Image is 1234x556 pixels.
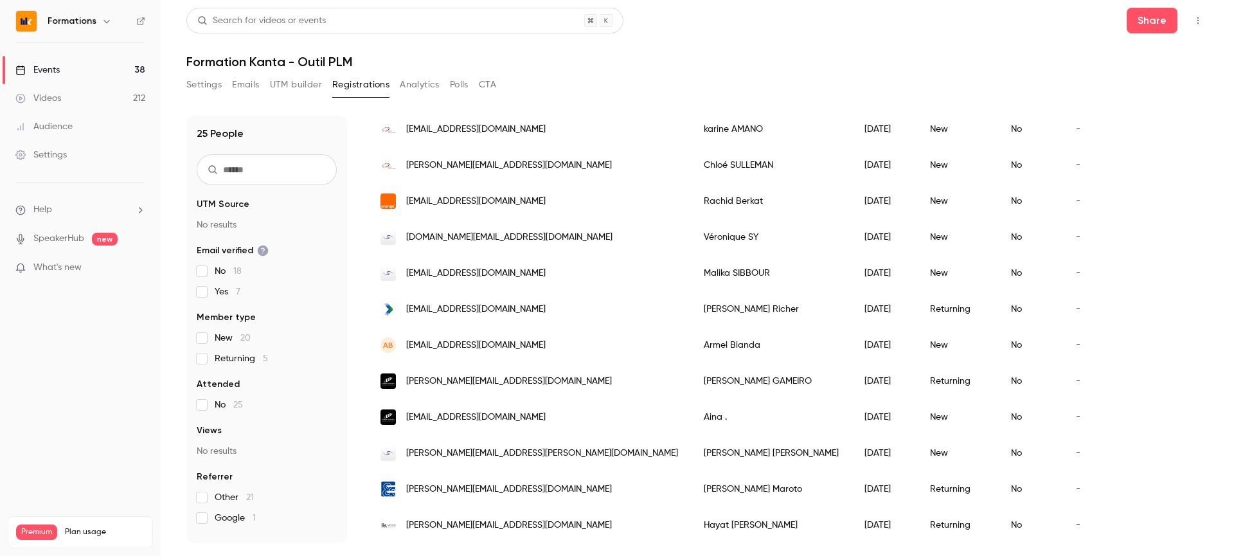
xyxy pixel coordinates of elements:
[16,525,57,540] span: Premium
[48,15,96,28] h6: Formations
[998,435,1063,471] div: No
[691,147,852,183] div: Chloé SULLEMAN
[406,519,612,532] span: [PERSON_NAME][EMAIL_ADDRESS][DOMAIN_NAME]
[253,514,256,523] span: 1
[852,255,917,291] div: [DATE]
[215,399,243,411] span: No
[197,244,269,257] span: Email verified
[215,512,256,525] span: Google
[998,399,1063,435] div: No
[1063,183,1113,219] div: -
[691,399,852,435] div: Aina .
[1063,219,1113,255] div: -
[197,445,337,458] p: No results
[917,435,998,471] div: New
[917,111,998,147] div: New
[15,120,73,133] div: Audience
[1063,363,1113,399] div: -
[380,409,396,425] img: cabinetgameiro.fr
[380,229,396,245] img: isacom-expertcomptable.fr
[1063,111,1113,147] div: -
[917,255,998,291] div: New
[998,255,1063,291] div: No
[400,75,440,95] button: Analytics
[852,399,917,435] div: [DATE]
[998,507,1063,543] div: No
[15,148,67,161] div: Settings
[406,195,546,208] span: [EMAIL_ADDRESS][DOMAIN_NAME]
[852,363,917,399] div: [DATE]
[917,471,998,507] div: Returning
[691,363,852,399] div: [PERSON_NAME] GAMEIRO
[33,203,52,217] span: Help
[998,327,1063,363] div: No
[380,193,396,209] img: orange.fr
[1063,507,1113,543] div: -
[917,291,998,327] div: Returning
[197,424,222,437] span: Views
[852,435,917,471] div: [DATE]
[852,111,917,147] div: [DATE]
[852,219,917,255] div: [DATE]
[380,301,396,317] img: in-put.fr
[406,375,612,388] span: [PERSON_NAME][EMAIL_ADDRESS][DOMAIN_NAME]
[852,471,917,507] div: [DATE]
[691,183,852,219] div: Rachid Berkat
[233,400,243,409] span: 25
[406,267,546,280] span: [EMAIL_ADDRESS][DOMAIN_NAME]
[1063,291,1113,327] div: -
[186,54,1208,69] h1: Formation Kanta - Outil PLM
[406,159,612,172] span: [PERSON_NAME][EMAIL_ADDRESS][DOMAIN_NAME]
[65,527,145,537] span: Plan usage
[917,399,998,435] div: New
[380,481,396,497] img: experts-partenaires.com
[917,219,998,255] div: New
[380,445,396,461] img: isacom-expertcomptable.fr
[92,233,118,246] span: new
[215,285,240,298] span: Yes
[691,471,852,507] div: [PERSON_NAME] Maroto
[233,267,242,276] span: 18
[332,75,389,95] button: Registrations
[215,332,251,345] span: New
[406,411,546,424] span: [EMAIL_ADDRESS][DOMAIN_NAME]
[998,471,1063,507] div: No
[380,373,396,389] img: cabinetgameiro.fr
[691,327,852,363] div: Armel Bianda
[197,126,244,141] h1: 25 People
[406,303,546,316] span: [EMAIL_ADDRESS][DOMAIN_NAME]
[33,232,84,246] a: SpeakerHub
[197,14,326,28] div: Search for videos or events
[998,219,1063,255] div: No
[406,231,613,244] span: [DOMAIN_NAME][EMAIL_ADDRESS][DOMAIN_NAME]
[852,507,917,543] div: [DATE]
[236,287,240,296] span: 7
[998,183,1063,219] div: No
[1063,435,1113,471] div: -
[1063,327,1113,363] div: -
[406,123,546,136] span: [EMAIL_ADDRESS][DOMAIN_NAME]
[197,378,240,391] span: Attended
[380,157,396,173] img: conexia.re
[380,265,396,281] img: isacom-expertcomptable.fr
[197,471,233,483] span: Referrer
[197,198,249,211] span: UTM Source
[998,291,1063,327] div: No
[917,327,998,363] div: New
[852,327,917,363] div: [DATE]
[215,491,254,504] span: Other
[246,493,254,502] span: 21
[917,147,998,183] div: New
[380,523,396,528] img: movo-ec.com
[1063,471,1113,507] div: -
[852,183,917,219] div: [DATE]
[406,483,612,496] span: [PERSON_NAME][EMAIL_ADDRESS][DOMAIN_NAME]
[691,291,852,327] div: [PERSON_NAME] Richer
[917,363,998,399] div: Returning
[1063,399,1113,435] div: -
[15,203,145,217] li: help-dropdown-opener
[215,352,268,365] span: Returning
[691,507,852,543] div: Hayat [PERSON_NAME]
[998,147,1063,183] div: No
[1127,8,1177,33] button: Share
